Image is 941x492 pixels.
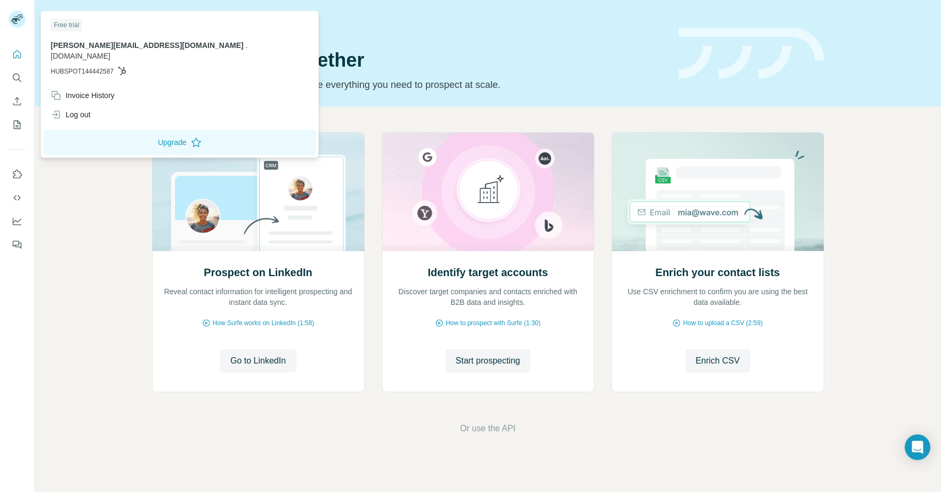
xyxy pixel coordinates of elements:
[9,115,26,134] button: My lists
[9,188,26,207] button: Use Surfe API
[655,265,779,280] h2: Enrich your contact lists
[43,130,316,155] button: Upgrade
[393,286,583,308] p: Discover target companies and contacts enriched with B2B data and insights.
[51,52,110,60] span: [DOMAIN_NAME]
[213,318,315,328] span: How Surfe works on LinkedIn (1:58)
[51,41,244,50] span: [PERSON_NAME][EMAIL_ADDRESS][DOMAIN_NAME]
[9,212,26,231] button: Dashboard
[9,165,26,184] button: Use Surfe on LinkedIn
[685,349,751,373] button: Enrich CSV
[9,92,26,111] button: Enrich CSV
[679,28,824,79] img: banner
[9,68,26,87] button: Search
[460,422,516,435] button: Or use the API
[152,77,666,92] p: Pick your starting point and we’ll provide everything you need to prospect at scale.
[623,286,813,308] p: Use CSV enrichment to confirm you are using the best data available.
[446,318,541,328] span: How to prospect with Surfe (1:30)
[612,133,824,251] img: Enrich your contact lists
[51,109,91,120] div: Log out
[51,67,114,76] span: HUBSPOT144442587
[683,318,762,328] span: How to upload a CSV (2:59)
[204,265,312,280] h2: Prospect on LinkedIn
[51,19,82,31] div: Free trial
[9,45,26,64] button: Quick start
[246,41,248,50] span: .
[905,434,930,460] div: Open Intercom Messenger
[230,354,286,367] span: Go to LinkedIn
[163,286,353,308] p: Reveal contact information for intelligent prospecting and instant data sync.
[445,349,531,373] button: Start prospecting
[9,235,26,254] button: Feedback
[220,349,296,373] button: Go to LinkedIn
[456,354,520,367] span: Start prospecting
[696,354,740,367] span: Enrich CSV
[51,90,115,101] div: Invoice History
[152,20,666,30] div: Quick start
[152,133,365,251] img: Prospect on LinkedIn
[382,133,594,251] img: Identify target accounts
[152,50,666,71] h1: Let’s prospect together
[428,265,548,280] h2: Identify target accounts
